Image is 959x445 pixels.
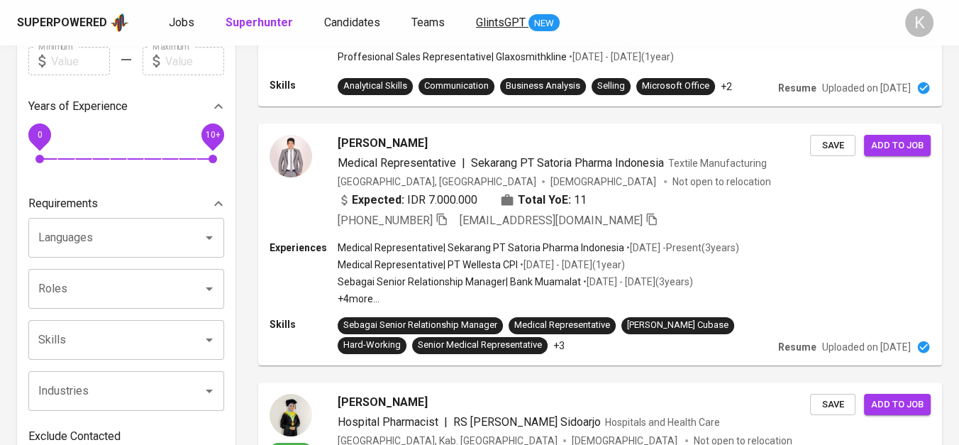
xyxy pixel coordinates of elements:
[169,14,197,32] a: Jobs
[518,258,625,272] p: • [DATE] - [DATE] ( 1 year )
[270,241,338,255] p: Experiences
[165,47,224,75] input: Value
[338,214,433,227] span: [PHONE_NUMBER]
[567,50,674,64] p: • [DATE] - [DATE] ( 1 year )
[199,330,219,350] button: Open
[822,81,911,95] p: Uploaded on [DATE]
[817,138,848,154] span: Save
[270,78,338,92] p: Skills
[343,339,401,352] div: Hard-Working
[199,279,219,299] button: Open
[778,340,816,354] p: Resume
[864,135,931,157] button: Add to job
[444,414,448,431] span: |
[338,241,624,255] p: Medical Representative | Sekarang PT Satoria Pharma Indonesia
[518,192,571,209] b: Total YoE:
[624,241,739,255] p: • [DATE] - Present ( 3 years )
[460,214,643,227] span: [EMAIL_ADDRESS][DOMAIN_NAME]
[270,317,338,331] p: Skills
[864,394,931,416] button: Add to job
[462,155,465,172] span: |
[37,130,42,140] span: 0
[721,79,732,94] p: +2
[778,81,816,95] p: Resume
[338,135,428,152] span: [PERSON_NAME]
[226,14,296,32] a: Superhunter
[817,397,848,413] span: Save
[343,79,407,93] div: Analytical Skills
[476,16,526,29] span: GlintsGPT
[822,340,911,354] p: Uploaded on [DATE]
[597,79,625,93] div: Selling
[324,14,383,32] a: Candidates
[871,138,924,154] span: Add to job
[550,175,658,189] span: [DEMOGRAPHIC_DATA]
[627,319,728,332] div: [PERSON_NAME] Cubase
[270,135,312,177] img: ed9df26bf5a69d12753eecd4eaa19f05.jpg
[338,156,456,170] span: Medical Representative
[28,92,224,121] div: Years of Experience
[51,47,110,75] input: Value
[338,415,438,429] span: Hospital Pharmacist
[205,130,220,140] span: 10+
[411,16,445,29] span: Teams
[424,79,489,93] div: Communication
[338,50,567,64] p: Proffesional Sales Representative | Glaxosmithkline
[352,192,404,209] b: Expected:
[411,14,448,32] a: Teams
[810,394,855,416] button: Save
[226,16,293,29] b: Superhunter
[418,339,542,352] div: Senior Medical Representative
[871,397,924,413] span: Add to job
[338,292,739,306] p: +4 more ...
[553,339,565,353] p: +3
[110,12,129,33] img: app logo
[338,394,428,411] span: [PERSON_NAME]
[528,16,560,31] span: NEW
[17,12,129,33] a: Superpoweredapp logo
[258,123,942,366] a: [PERSON_NAME]Medical Representative|Sekarang PT Satoria Pharma IndonesiaTextile Manufacturing[GEO...
[506,79,580,93] div: Business Analysis
[28,195,98,212] p: Requirements
[343,319,497,332] div: Sebagai Senior Relationship Manager
[199,381,219,401] button: Open
[668,158,767,169] span: Textile Manufacturing
[324,16,380,29] span: Candidates
[338,192,477,209] div: IDR 7.000.000
[905,9,933,37] div: K
[672,175,771,189] p: Not open to relocation
[581,275,693,289] p: • [DATE] - [DATE] ( 3 years )
[642,79,709,93] div: Microsoft Office
[338,275,581,289] p: Sebagai Senior Relationship Manager | Bank Muamalat
[471,156,664,170] span: Sekarang PT Satoria Pharma Indonesia
[574,192,587,209] span: 11
[514,319,610,332] div: Medical Representative
[476,14,560,32] a: GlintsGPT NEW
[338,258,518,272] p: Medical Representative | PT Wellesta CPI
[28,98,128,115] p: Years of Experience
[199,228,219,248] button: Open
[605,417,720,428] span: Hospitals and Health Care
[270,394,312,436] img: 7461cf2380fe3c3f5c19b1b7ed7cf016.jpg
[28,189,224,218] div: Requirements
[17,15,107,31] div: Superpowered
[169,16,194,29] span: Jobs
[810,135,855,157] button: Save
[338,175,536,189] div: [GEOGRAPHIC_DATA], [GEOGRAPHIC_DATA]
[453,415,601,429] span: RS [PERSON_NAME] Sidoarjo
